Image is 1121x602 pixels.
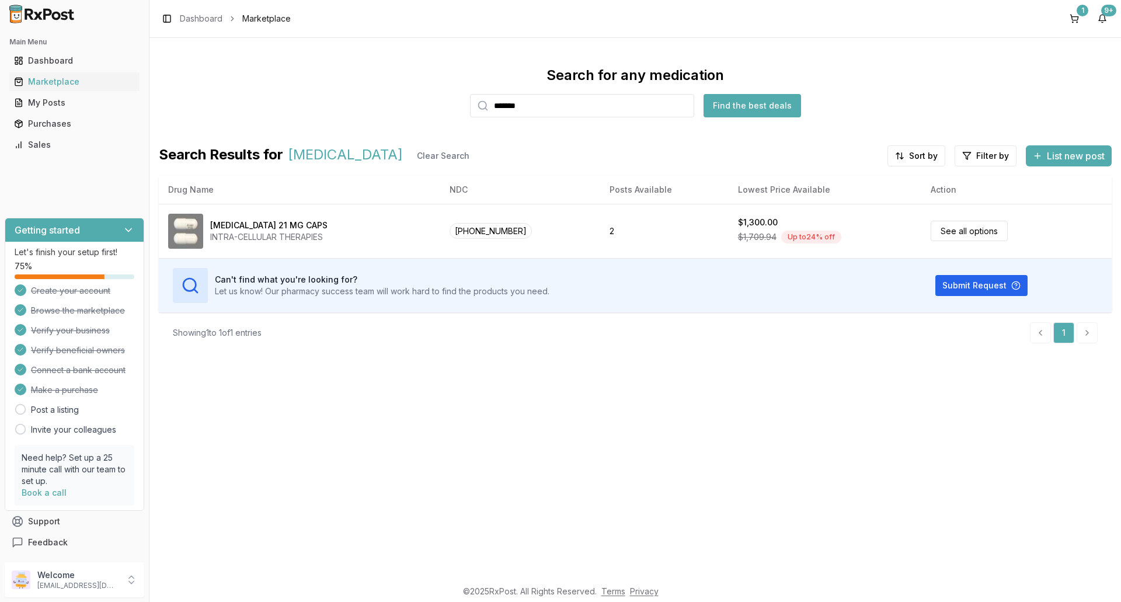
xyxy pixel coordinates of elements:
[704,94,801,117] button: Find the best deals
[601,586,625,596] a: Terms
[159,176,440,204] th: Drug Name
[22,488,67,497] a: Book a call
[14,139,135,151] div: Sales
[5,72,144,91] button: Marketplace
[31,345,125,356] span: Verify beneficial owners
[5,532,144,553] button: Feedback
[15,223,80,237] h3: Getting started
[9,134,140,155] a: Sales
[210,231,328,243] div: INTRA-CELLULAR THERAPIES
[955,145,1016,166] button: Filter by
[168,214,203,249] img: Caplyta 21 MG CAPS
[173,327,262,339] div: Showing 1 to 1 of 1 entries
[1081,562,1109,590] iframe: Intercom live chat
[1026,145,1112,166] button: List new post
[1093,9,1112,28] button: 9+
[14,118,135,130] div: Purchases
[630,586,659,596] a: Privacy
[909,150,938,162] span: Sort by
[180,13,291,25] nav: breadcrumb
[440,176,600,204] th: NDC
[546,66,724,85] div: Search for any medication
[215,274,549,286] h3: Can't find what you're looking for?
[37,581,119,590] p: [EMAIL_ADDRESS][DOMAIN_NAME]
[5,135,144,154] button: Sales
[935,275,1028,296] button: Submit Request
[921,176,1112,204] th: Action
[9,37,140,47] h2: Main Menu
[5,511,144,532] button: Support
[5,93,144,112] button: My Posts
[15,260,32,272] span: 75 %
[976,150,1009,162] span: Filter by
[215,286,549,297] p: Let us know! Our pharmacy success team will work hard to find the products you need.
[12,570,30,589] img: User avatar
[9,50,140,71] a: Dashboard
[37,569,119,581] p: Welcome
[288,145,403,166] span: [MEDICAL_DATA]
[31,384,98,396] span: Make a purchase
[600,176,729,204] th: Posts Available
[738,231,777,243] span: $1,709.94
[31,364,126,376] span: Connect a bank account
[600,204,729,258] td: 2
[15,246,134,258] p: Let's finish your setup first!
[31,424,116,436] a: Invite your colleagues
[9,113,140,134] a: Purchases
[159,145,283,166] span: Search Results for
[31,285,110,297] span: Create your account
[1047,149,1105,163] span: List new post
[9,71,140,92] a: Marketplace
[210,220,328,231] div: [MEDICAL_DATA] 21 MG CAPS
[31,404,79,416] a: Post a listing
[180,13,222,25] a: Dashboard
[14,76,135,88] div: Marketplace
[31,305,125,316] span: Browse the marketplace
[738,217,778,228] div: $1,300.00
[31,325,110,336] span: Verify your business
[1030,322,1098,343] nav: pagination
[1077,5,1088,16] div: 1
[1101,5,1116,16] div: 9+
[5,114,144,133] button: Purchases
[5,51,144,70] button: Dashboard
[9,92,140,113] a: My Posts
[781,231,841,243] div: Up to 24 % off
[28,537,68,548] span: Feedback
[242,13,291,25] span: Marketplace
[1065,9,1084,28] button: 1
[14,97,135,109] div: My Posts
[450,223,532,239] span: [PHONE_NUMBER]
[1026,151,1112,163] a: List new post
[1053,322,1074,343] a: 1
[5,5,79,23] img: RxPost Logo
[14,55,135,67] div: Dashboard
[408,145,479,166] button: Clear Search
[887,145,945,166] button: Sort by
[729,176,922,204] th: Lowest Price Available
[931,221,1008,241] a: See all options
[22,452,127,487] p: Need help? Set up a 25 minute call with our team to set up.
